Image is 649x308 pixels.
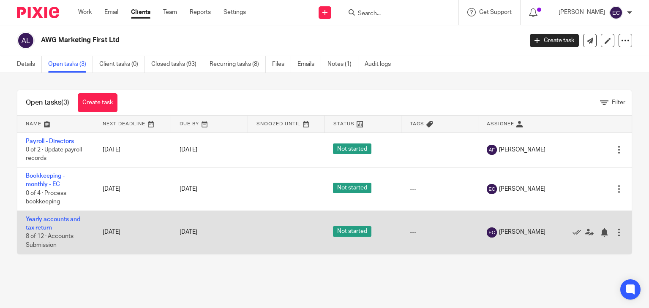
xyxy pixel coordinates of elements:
span: 8 of 12 · Accounts Submission [26,234,74,249]
input: Search [357,10,433,18]
img: svg%3E [487,184,497,194]
div: --- [410,228,470,236]
span: [DATE] [180,230,197,235]
span: [PERSON_NAME] [499,185,545,193]
span: (3) [61,99,69,106]
span: Status [333,122,354,126]
span: Not started [333,183,371,193]
a: Audit logs [365,56,397,73]
a: Settings [224,8,246,16]
a: Yearly accounts and tax return [26,216,80,231]
span: Not started [333,226,371,237]
td: [DATE] [94,167,171,211]
a: Team [163,8,177,16]
a: Emails [297,56,321,73]
a: Email [104,8,118,16]
span: [PERSON_NAME] [499,146,545,154]
img: Pixie [17,7,59,18]
div: --- [410,185,470,193]
span: Not started [333,143,371,154]
span: Filter [612,100,625,105]
img: svg%3E [609,6,623,19]
img: svg%3E [17,32,35,49]
a: Payroll - Directors [26,138,74,144]
p: [PERSON_NAME] [559,8,605,16]
a: Recurring tasks (8) [210,56,266,73]
span: Tags [410,122,424,126]
h2: AWG Marketing First Ltd [41,36,422,45]
span: Snoozed Until [256,122,301,126]
a: Create task [530,34,579,47]
a: Work [78,8,92,16]
span: 0 of 2 · Update payroll records [26,147,82,162]
h1: Open tasks [26,98,69,107]
td: [DATE] [94,132,171,167]
a: Open tasks (3) [48,56,93,73]
a: Reports [190,8,211,16]
span: [PERSON_NAME] [499,228,545,236]
img: svg%3E [487,227,497,238]
a: Create task [78,93,117,112]
a: Bookkeeping - monthly - EC [26,173,65,187]
span: 0 of 4 · Process bookkeeping [26,190,66,205]
a: Files [272,56,291,73]
a: Clients [131,8,150,16]
a: Details [17,56,42,73]
td: [DATE] [94,211,171,254]
a: Closed tasks (93) [151,56,203,73]
a: Notes (1) [327,56,358,73]
span: [DATE] [180,186,197,192]
img: svg%3E [487,145,497,155]
a: Client tasks (0) [99,56,145,73]
span: [DATE] [180,147,197,153]
span: Get Support [479,9,512,15]
a: Mark as done [573,228,585,236]
div: --- [410,146,470,154]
